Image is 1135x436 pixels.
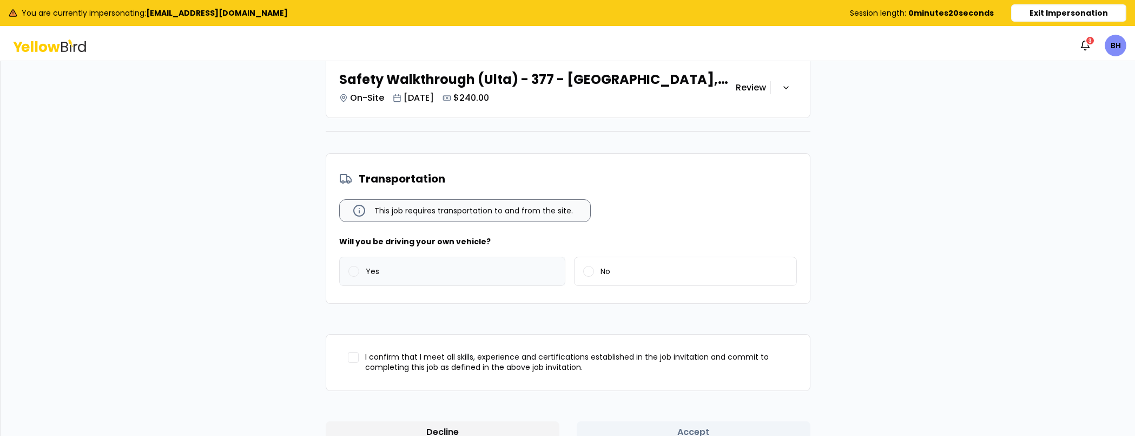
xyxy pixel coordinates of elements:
[1011,4,1126,22] button: Exit Impersonation
[1085,36,1095,45] div: 3
[359,171,445,186] strong: Transportation
[339,71,736,88] h2: Safety Walkthrough (Ulta) - 377 - [GEOGRAPHIC_DATA], The Markets at [GEOGRAPHIC_DATA] (3 of 3 job...
[374,205,573,216] span: This job requires transportation to and from the site.
[736,81,766,94] h3: Review
[850,8,994,18] div: Session length:
[366,268,379,275] span: Yes
[404,92,434,105] p: [DATE]
[601,268,610,275] span: No
[146,8,288,18] b: [EMAIL_ADDRESS][DOMAIN_NAME]
[326,58,810,118] button: Safety Walkthrough (Ulta) - 377 - [GEOGRAPHIC_DATA], The Markets at [GEOGRAPHIC_DATA] (3 of 3 job...
[350,92,384,105] p: On-Site
[22,8,288,18] span: You are currently impersonating:
[365,352,788,373] span: I confirm that I meet all skills, experience and certifications established in the job invitation...
[908,8,994,18] b: 0 minutes 20 seconds
[1105,35,1126,56] span: BH
[583,266,594,277] button: No
[348,266,359,277] button: Yes
[453,92,489,105] p: $240.00
[1074,35,1096,56] button: 3
[348,352,359,363] button: I confirm that I meet all skills, experience and certifications established in the job invitation...
[339,236,491,247] span: Will you be driving your own vehicle?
